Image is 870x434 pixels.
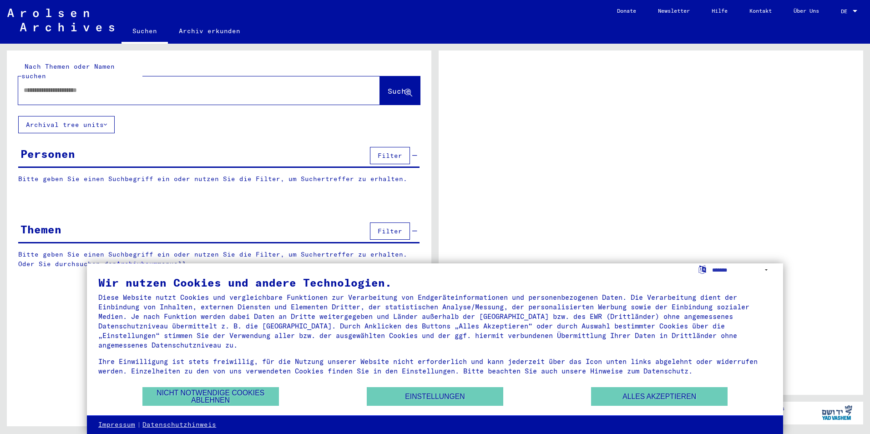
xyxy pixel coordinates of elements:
div: Diese Website nutzt Cookies und vergleichbare Funktionen zur Verarbeitung von Endgeräteinformatio... [98,293,772,350]
a: Archiv erkunden [168,20,251,42]
label: Sprache auswählen [698,265,707,273]
mat-label: Nach Themen oder Namen suchen [21,62,115,80]
button: Nicht notwendige Cookies ablehnen [142,387,279,406]
a: Suchen [121,20,168,44]
p: Bitte geben Sie einen Suchbegriff ein oder nutzen Sie die Filter, um Suchertreffer zu erhalten. O... [18,250,420,269]
span: Filter [378,227,402,235]
button: Filter [370,222,410,240]
button: Alles akzeptieren [591,387,728,406]
select: Sprache auswählen [712,263,772,277]
button: Einstellungen [367,387,503,406]
span: Filter [378,151,402,160]
span: DE [841,8,851,15]
a: Datenschutzhinweis [142,420,216,429]
a: Impressum [98,420,135,429]
p: Bitte geben Sie einen Suchbegriff ein oder nutzen Sie die Filter, um Suchertreffer zu erhalten. [18,174,420,184]
img: yv_logo.png [820,401,854,424]
button: Suche [380,76,420,105]
a: Archivbaum [116,260,157,268]
span: Suche [388,86,410,96]
div: Themen [20,221,61,237]
button: Archival tree units [18,116,115,133]
button: Filter [370,147,410,164]
div: Ihre Einwilligung ist stets freiwillig, für die Nutzung unserer Website nicht erforderlich und ka... [98,357,772,376]
div: Personen [20,146,75,162]
div: Wir nutzen Cookies und andere Technologien. [98,277,772,288]
img: Arolsen_neg.svg [7,9,114,31]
